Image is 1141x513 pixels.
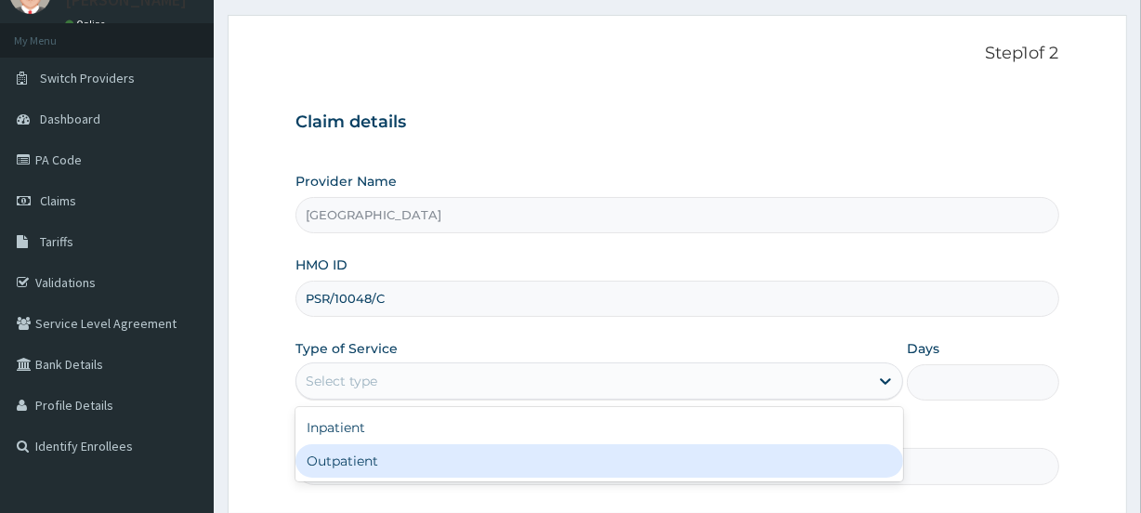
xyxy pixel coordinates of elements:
[295,256,348,274] label: HMO ID
[295,339,398,358] label: Type of Service
[907,339,939,358] label: Days
[40,233,73,250] span: Tariffs
[295,172,397,191] label: Provider Name
[65,18,110,31] a: Online
[295,411,903,444] div: Inpatient
[295,44,1058,64] p: Step 1 of 2
[295,444,903,478] div: Outpatient
[40,111,100,127] span: Dashboard
[295,112,1058,133] h3: Claim details
[306,372,377,390] div: Select type
[295,281,1058,317] input: Enter HMO ID
[40,70,135,86] span: Switch Providers
[40,192,76,209] span: Claims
